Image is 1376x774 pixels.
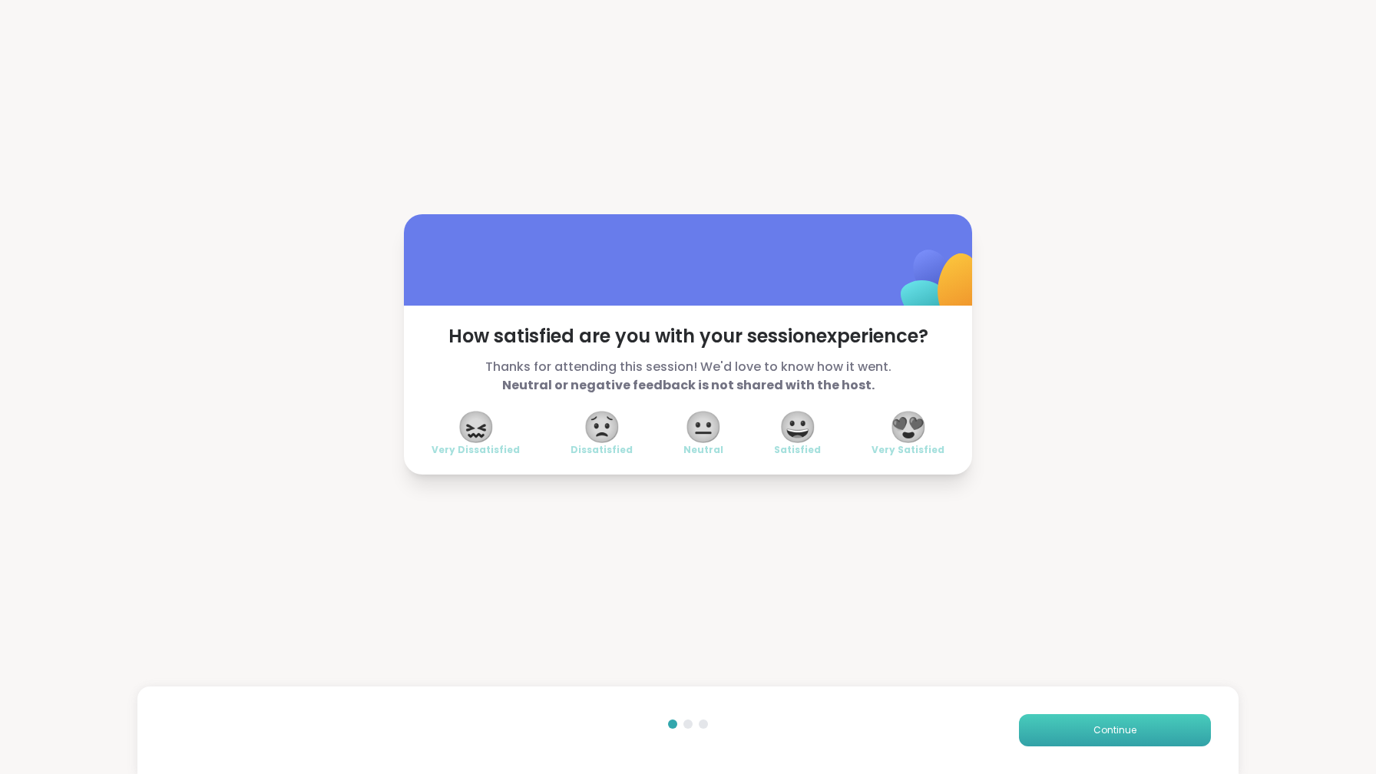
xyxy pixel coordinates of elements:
[457,413,495,441] span: 😖
[779,413,817,441] span: 😀
[889,413,928,441] span: 😍
[1093,723,1136,737] span: Continue
[571,444,633,456] span: Dissatisfied
[432,444,520,456] span: Very Dissatisfied
[684,413,723,441] span: 😐
[432,358,944,395] span: Thanks for attending this session! We'd love to know how it went.
[872,444,944,456] span: Very Satisfied
[583,413,621,441] span: 😟
[774,444,821,456] span: Satisfied
[432,324,944,349] span: How satisfied are you with your session experience?
[683,444,723,456] span: Neutral
[502,376,875,394] b: Neutral or negative feedback is not shared with the host.
[865,210,1017,362] img: ShareWell Logomark
[1019,714,1211,746] button: Continue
